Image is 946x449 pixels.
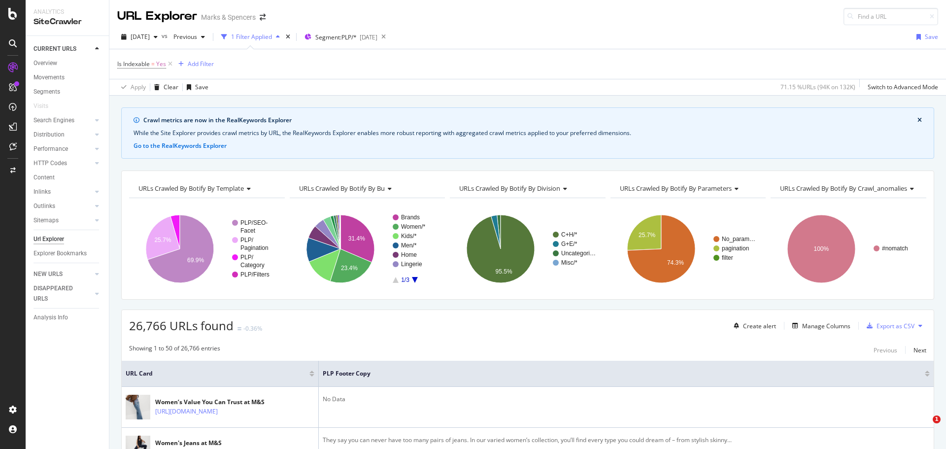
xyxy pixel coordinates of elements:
[34,101,48,111] div: Visits
[401,214,420,221] text: Brands
[155,398,265,407] div: Women’s Value You Can Trust at M&S
[34,215,92,226] a: Sitemaps
[34,173,55,183] div: Content
[240,219,268,226] text: PLP/SEO-
[561,231,577,238] text: C+H/*
[620,184,732,193] span: URLs Crawled By Botify By parameters
[284,32,292,42] div: times
[164,83,178,91] div: Clear
[925,33,938,41] div: Save
[34,187,51,197] div: Inlinks
[34,72,102,83] a: Movements
[290,206,444,292] div: A chart.
[260,14,266,21] div: arrow-right-arrow-left
[34,158,67,169] div: HTTP Codes
[864,79,938,95] button: Switch to Advanced Mode
[297,180,437,196] h4: URLs Crawled By Botify By bu
[201,12,256,22] div: Marks & Spencers
[912,29,938,45] button: Save
[913,346,926,354] div: Next
[117,29,162,45] button: [DATE]
[863,318,914,334] button: Export as CSV
[912,415,936,439] iframe: Intercom live chat
[34,269,63,279] div: NEW URLS
[188,60,214,68] div: Add Filter
[129,317,234,334] span: 26,766 URLs found
[134,141,227,150] button: Go to the RealKeywords Explorer
[240,262,265,269] text: Category
[340,265,357,272] text: 23.4%
[667,259,684,266] text: 74.3%
[618,180,757,196] h4: URLs Crawled By Botify By parameters
[151,60,155,68] span: =
[401,261,422,268] text: Lingerie
[34,312,68,323] div: Analysis Info
[933,415,941,423] span: 1
[183,79,208,95] button: Save
[34,269,92,279] a: NEW URLS
[217,29,284,45] button: 1 Filter Applied
[814,245,829,252] text: 100%
[34,215,59,226] div: Sitemaps
[34,115,92,126] a: Search Engines
[561,259,577,266] text: Misc/*
[156,57,166,71] span: Yes
[34,16,101,28] div: SiteCrawler
[34,248,102,259] a: Explorer Bookmarks
[722,236,755,242] text: No_param…
[743,322,776,330] div: Create alert
[874,344,897,356] button: Previous
[34,248,87,259] div: Explorer Bookmarks
[34,201,55,211] div: Outlinks
[913,344,926,356] button: Next
[34,283,92,304] a: DISAPPEARED URLS
[401,223,425,230] text: Women/*
[117,8,197,25] div: URL Explorer
[34,158,92,169] a: HTTP Codes
[231,33,272,41] div: 1 Filter Applied
[882,245,908,252] text: #nomatch
[34,87,102,97] a: Segments
[360,33,377,41] div: [DATE]
[301,29,377,45] button: Segment:PLP/*[DATE]
[187,257,204,264] text: 69.9%
[155,439,261,448] div: Women's Jeans at M&S
[34,101,58,111] a: Visits
[240,244,269,251] text: Pagination
[802,322,850,330] div: Manage Columns
[34,58,57,69] div: Overview
[561,250,596,257] text: Uncategori…
[134,129,922,138] div: While the Site Explorer provides crawl metrics by URL, the RealKeywords Explorer enables more rob...
[34,87,60,97] div: Segments
[34,8,101,16] div: Analytics
[34,234,102,244] a: Url Explorer
[34,173,102,183] a: Content
[323,369,910,378] span: PLP Footer copy
[778,180,922,196] h4: URLs Crawled By Botify By crawl_anomalies
[129,206,283,292] svg: A chart.
[34,144,92,154] a: Performance
[610,206,765,292] div: A chart.
[401,276,409,283] text: 1/3
[131,33,150,41] span: 2025 Oct. 11th
[780,184,907,193] span: URLs Crawled By Botify By crawl_anomalies
[34,44,76,54] div: CURRENT URLS
[401,251,417,258] text: Home
[138,184,244,193] span: URLs Crawled By Botify By template
[34,187,92,197] a: Inlinks
[126,391,150,423] img: main image
[155,407,218,416] a: [URL][DOMAIN_NAME]
[561,241,577,247] text: G+E/*
[34,72,65,83] div: Movements
[34,115,74,126] div: Search Engines
[34,58,102,69] a: Overview
[323,395,930,404] div: No Data
[169,33,197,41] span: Previous
[34,130,65,140] div: Distribution
[401,242,417,249] text: Men/*
[315,33,357,41] span: Segment: PLP/*
[730,318,776,334] button: Create alert
[450,206,604,292] div: A chart.
[496,268,512,275] text: 95.5%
